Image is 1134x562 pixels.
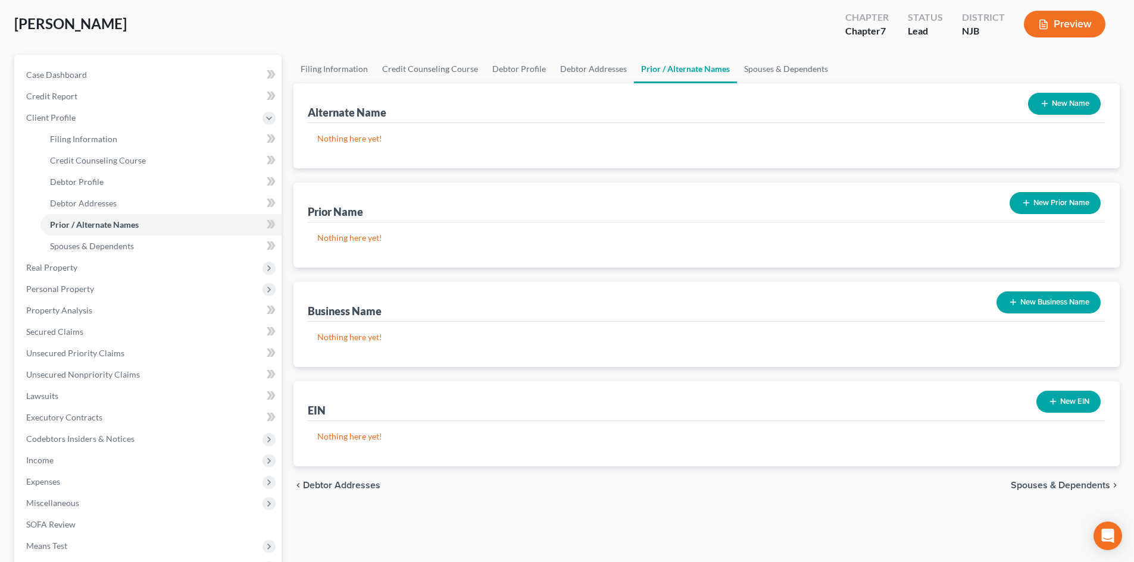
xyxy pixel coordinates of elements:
span: Prior / Alternate Names [50,219,139,230]
span: Credit Counseling Course [50,155,146,165]
div: Prior Name [308,205,363,219]
span: Personal Property [26,284,94,294]
span: Client Profile [26,112,76,123]
a: Debtor Profile [40,171,282,193]
div: NJB [962,24,1005,38]
span: Lawsuits [26,391,58,401]
a: Debtor Addresses [40,193,282,214]
button: Spouses & Dependents chevron_right [1011,481,1120,490]
span: Case Dashboard [26,70,87,80]
span: SOFA Review [26,519,76,529]
p: Nothing here yet! [317,133,1096,145]
span: Debtor Addresses [50,198,117,208]
span: Spouses & Dependents [1011,481,1110,490]
div: Business Name [308,304,382,318]
i: chevron_left [293,481,303,490]
a: Case Dashboard [17,64,282,86]
a: Unsecured Priority Claims [17,343,282,364]
span: Miscellaneous [26,498,79,508]
a: Filing Information [40,128,282,150]
span: Means Test [26,541,67,551]
span: Spouses & Dependents [50,241,134,251]
a: Credit Counseling Course [375,55,485,83]
span: Debtor Addresses [303,481,380,490]
a: Secured Claims [17,321,282,343]
p: Nothing here yet! [317,232,1096,244]
button: New Name [1028,93,1101,115]
span: Debtor Profile [50,177,104,187]
button: Preview [1024,11,1105,37]
div: Alternate Name [308,105,386,120]
span: Unsecured Priority Claims [26,348,124,358]
span: Secured Claims [26,326,83,337]
a: Spouses & Dependents [40,236,282,257]
a: Spouses & Dependents [737,55,835,83]
span: Real Property [26,262,77,272]
button: New Business Name [996,291,1101,313]
span: Executory Contracts [26,412,102,422]
span: Unsecured Nonpriority Claims [26,369,140,379]
span: Expenses [26,476,60,486]
a: Prior / Alternate Names [634,55,737,83]
a: Unsecured Nonpriority Claims [17,364,282,385]
span: Credit Report [26,91,77,101]
div: Open Intercom Messenger [1094,522,1122,550]
a: Debtor Profile [485,55,553,83]
p: Nothing here yet! [317,431,1096,442]
a: Lawsuits [17,385,282,407]
div: Chapter [845,24,889,38]
p: Nothing here yet! [317,331,1096,343]
a: Credit Report [17,86,282,107]
span: Income [26,455,54,465]
a: Debtor Addresses [553,55,634,83]
a: SOFA Review [17,514,282,535]
span: Property Analysis [26,305,92,315]
div: Status [908,11,943,24]
a: Executory Contracts [17,407,282,428]
div: District [962,11,1005,24]
span: 7 [880,25,886,36]
div: Lead [908,24,943,38]
button: New Prior Name [1010,192,1101,214]
a: Credit Counseling Course [40,150,282,171]
span: [PERSON_NAME] [14,15,127,32]
button: chevron_left Debtor Addresses [293,481,380,490]
a: Filing Information [293,55,375,83]
span: Filing Information [50,134,117,144]
span: Codebtors Insiders & Notices [26,434,135,444]
div: EIN [308,403,326,417]
button: New EIN [1036,391,1101,413]
a: Property Analysis [17,300,282,321]
div: Chapter [845,11,889,24]
a: Prior / Alternate Names [40,214,282,236]
i: chevron_right [1110,481,1120,490]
